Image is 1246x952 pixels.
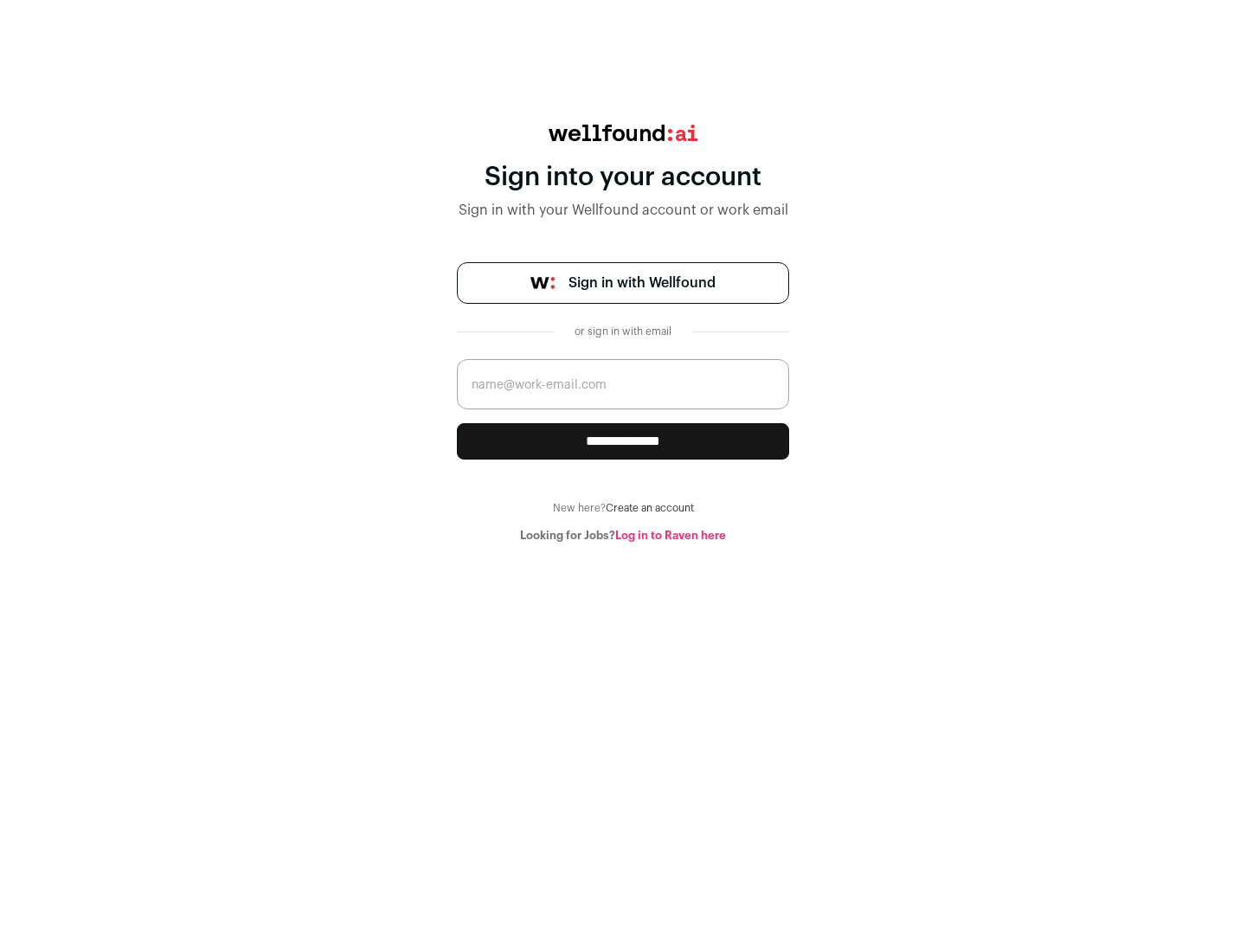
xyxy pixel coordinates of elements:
[606,503,694,513] a: Create an account
[615,530,726,541] a: Log in to Raven here
[457,529,789,543] div: Looking for Jobs?
[568,273,716,293] span: Sign in with Wellfound
[549,125,697,141] img: wellfound:ai
[568,325,678,338] div: or sign in with email
[457,359,789,409] input: name@work-email.com
[457,262,789,304] a: Sign in with Wellfound
[457,501,789,515] div: New here?
[457,200,789,221] div: Sign in with your Wellfound account or work email
[457,162,789,193] div: Sign into your account
[530,277,555,289] img: wellfound-symbol-flush-black-fb3c872781a75f747ccb3a119075da62bfe97bd399995f84a933054e44a575c4.png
